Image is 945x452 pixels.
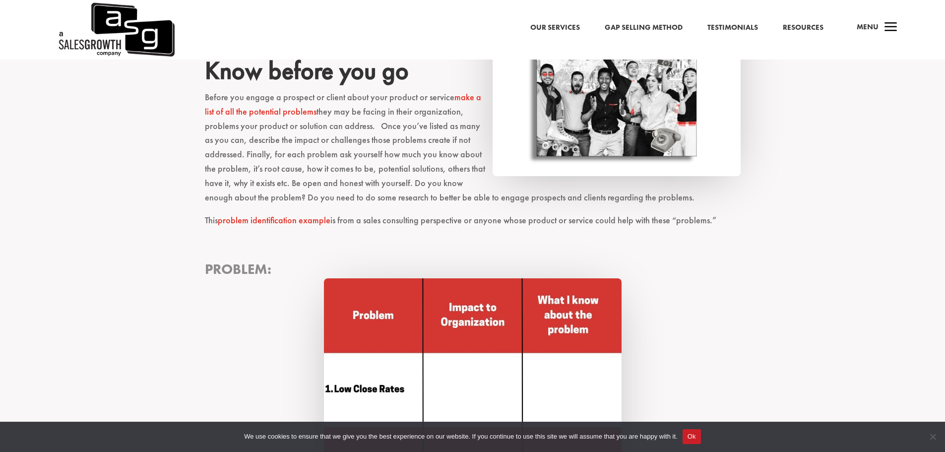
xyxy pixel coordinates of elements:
[928,432,938,442] span: No
[605,21,683,34] a: Gap Selling Method
[683,429,701,444] button: Ok
[881,18,901,38] span: a
[783,21,823,34] a: Resources
[205,90,741,213] p: Before you engage a prospect or client about your product or service they may be facing in their ...
[218,214,330,226] a: problem identification example
[707,21,758,34] a: Testimonials
[205,56,741,90] h2: Know before you go
[244,432,677,442] span: We use cookies to ensure that we give you the best experience on our website. If you continue to ...
[530,21,580,34] a: Our Services
[205,213,741,237] p: This is from a sales consulting perspective or anyone whose product or service could help with th...
[857,22,879,32] span: Menu
[205,91,481,117] a: make a list of all the potential problems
